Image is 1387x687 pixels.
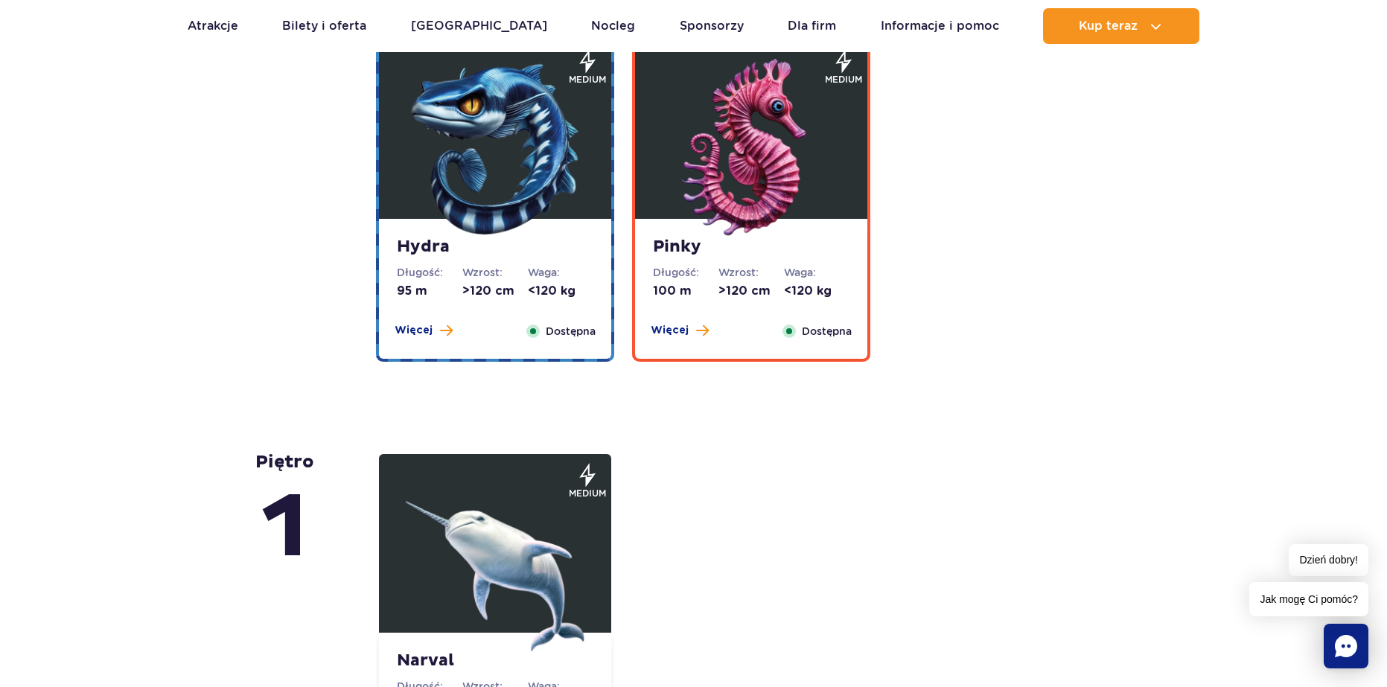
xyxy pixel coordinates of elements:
[881,8,999,44] a: Informacje i pomoc
[462,265,528,280] dt: Wzrost:
[188,8,238,44] a: Atrakcje
[395,323,453,338] button: Więcej
[528,283,593,299] dd: <120 kg
[651,323,709,338] button: Więcej
[788,8,836,44] a: Dla firm
[653,237,849,258] strong: Pinky
[1249,582,1368,616] span: Jak mogę Ci pomóc?
[653,265,718,280] dt: Długość:
[662,59,841,237] img: 683e9ed2afc0b776388788.png
[397,265,462,280] dt: Długość:
[1043,8,1199,44] button: Kup teraz
[1324,624,1368,668] div: Chat
[395,323,433,338] span: Więcej
[397,651,593,671] strong: Narval
[462,283,528,299] dd: >120 cm
[718,265,784,280] dt: Wzrost:
[406,59,584,237] img: 683e9ec0cbacc283990474.png
[802,323,852,339] span: Dostępna
[591,8,635,44] a: Nocleg
[282,8,366,44] a: Bilety i oferta
[411,8,547,44] a: [GEOGRAPHIC_DATA]
[1289,544,1368,576] span: Dzień dobry!
[569,73,606,86] span: medium
[1079,19,1138,33] span: Kup teraz
[528,265,593,280] dt: Waga:
[784,265,849,280] dt: Waga:
[784,283,849,299] dd: <120 kg
[825,73,862,86] span: medium
[569,487,606,500] span: medium
[718,283,784,299] dd: >120 cm
[397,237,593,258] strong: Hydra
[653,283,718,299] dd: 100 m
[546,323,596,339] span: Dostępna
[255,451,314,584] strong: piętro
[651,323,689,338] span: Więcej
[406,473,584,651] img: 683e9ee72ae01980619394.png
[397,283,462,299] dd: 95 m
[255,473,314,584] span: 1
[680,8,744,44] a: Sponsorzy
